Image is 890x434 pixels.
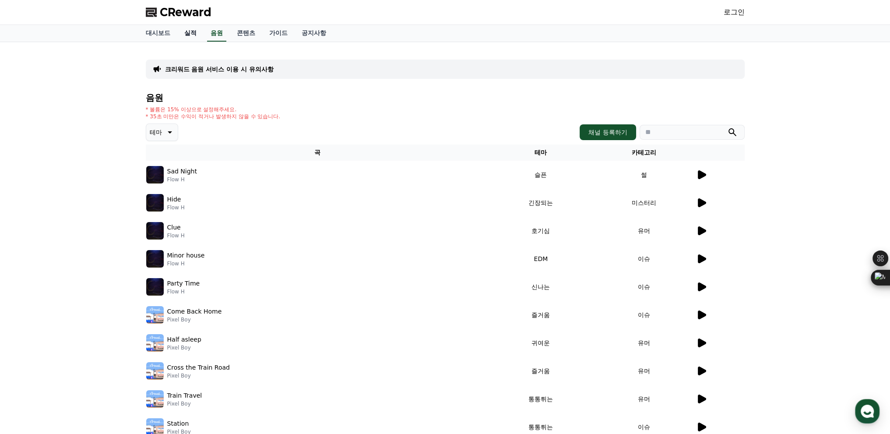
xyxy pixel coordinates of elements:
[167,232,185,239] p: Flow H
[146,334,164,352] img: music
[489,145,592,161] th: 테마
[146,250,164,268] img: music
[592,385,695,413] td: 유머
[592,329,695,357] td: 유머
[160,5,211,19] span: CReward
[724,7,745,18] a: 로그인
[167,372,230,379] p: Pixel Boy
[592,217,695,245] td: 유머
[167,391,202,400] p: Train Travel
[592,145,695,161] th: 카테고리
[146,390,164,408] img: music
[167,316,222,323] p: Pixel Boy
[146,278,164,296] img: music
[167,176,197,183] p: Flow H
[146,194,164,212] img: music
[146,145,489,161] th: 곡
[489,245,592,273] td: EDM
[167,288,200,295] p: Flow H
[167,279,200,288] p: Party Time
[489,161,592,189] td: 슬픈
[592,161,695,189] td: 썰
[262,25,295,42] a: 가이드
[489,273,592,301] td: 신나는
[207,25,226,42] a: 음원
[167,400,202,407] p: Pixel Boy
[58,278,113,300] a: 대화
[489,385,592,413] td: 통통튀는
[489,301,592,329] td: 즐거움
[167,223,181,232] p: Clue
[167,419,189,428] p: Station
[146,93,745,102] h4: 음원
[489,217,592,245] td: 호기심
[167,204,185,211] p: Flow H
[28,291,33,298] span: 홈
[150,126,162,138] p: 테마
[135,291,146,298] span: 설정
[167,260,205,267] p: Flow H
[146,166,164,183] img: music
[146,113,281,120] p: * 35초 미만은 수익이 적거나 발생하지 않을 수 있습니다.
[146,5,211,19] a: CReward
[165,65,274,74] a: 크리워드 음원 서비스 이용 시 유의사항
[592,189,695,217] td: 미스터리
[146,106,281,113] p: * 볼륨은 15% 이상으로 설정해주세요.
[167,167,197,176] p: Sad Night
[489,329,592,357] td: 귀여운
[3,278,58,300] a: 홈
[167,195,181,204] p: Hide
[167,363,230,372] p: Cross the Train Road
[146,222,164,240] img: music
[80,291,91,298] span: 대화
[167,335,201,344] p: Half asleep
[146,123,178,141] button: 테마
[113,278,168,300] a: 설정
[146,306,164,324] img: music
[592,273,695,301] td: 이슈
[295,25,333,42] a: 공지사항
[580,124,636,140] button: 채널 등록하기
[146,362,164,380] img: music
[167,251,205,260] p: Minor house
[592,245,695,273] td: 이슈
[167,307,222,316] p: Come Back Home
[230,25,262,42] a: 콘텐츠
[489,357,592,385] td: 즐거움
[592,357,695,385] td: 유머
[177,25,204,42] a: 실적
[592,301,695,329] td: 이슈
[139,25,177,42] a: 대시보드
[167,344,201,351] p: Pixel Boy
[489,189,592,217] td: 긴장되는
